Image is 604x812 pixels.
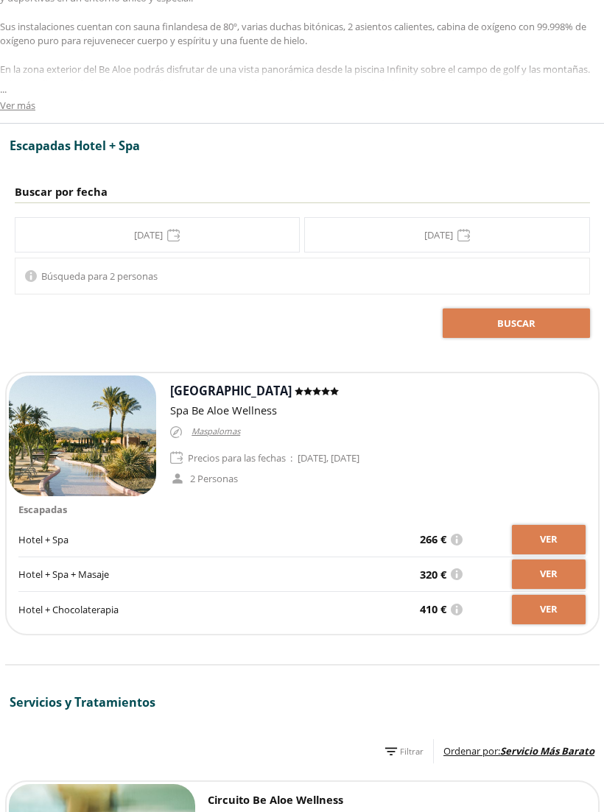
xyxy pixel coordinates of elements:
a: Ver [512,600,586,616]
span: 410 € [420,601,446,618]
span: Ver [540,602,558,615]
div: 2 Personas [170,468,595,492]
a: Ver [512,565,586,581]
span: Hotel + Chocolaterapia [18,601,119,618]
a: Ver [512,530,586,546]
div: Spa Be Aloe Wellness [170,402,595,419]
label: : [443,744,594,759]
span: 266 € [420,531,446,548]
p: : [170,450,292,466]
span: Ver [540,532,558,546]
span: Buscar por fecha [15,184,108,199]
span: Filtrar [400,746,424,757]
button: Ver [512,595,586,624]
span: [GEOGRAPHIC_DATA] [170,383,292,399]
p: [DATE], [DATE] [298,450,359,466]
span: 320 € [420,566,446,583]
span: Hotel + Spa [18,532,69,548]
span: Búsqueda para 2 personas [41,269,158,283]
span: Escapadas [18,503,67,516]
span: Maspalomas [192,423,240,440]
span: Ordenar por [443,744,498,758]
button: Filtrar [375,739,434,763]
span: Servicios y Tratamientos [10,694,155,710]
button: Ver [512,525,586,554]
span: Buscar [497,317,535,331]
span: Precios para las fechas [188,450,286,466]
button: Buscar [443,308,590,338]
h3: Circuito Be Aloe Wellness [208,791,589,808]
button: Ver [512,559,586,589]
span: Servicio Más Barato [500,744,594,758]
span: Hotel + Spa + Masaje [18,566,109,582]
span: Ver [540,567,558,580]
span: Hotel + Spa [74,138,140,154]
span: Escapadas [10,138,71,154]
